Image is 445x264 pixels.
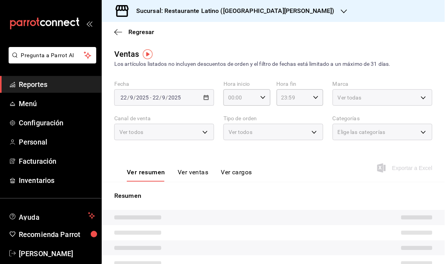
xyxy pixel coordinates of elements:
span: Personal [19,137,95,147]
label: Marca [333,81,432,87]
span: Regresar [128,28,154,36]
span: Recomienda Parrot [19,229,95,240]
label: Hora fin [277,81,324,87]
span: Menú [19,98,95,109]
span: / [133,94,136,101]
input: ---- [168,94,182,101]
input: -- [162,94,166,101]
img: Tooltip marker [143,49,153,59]
label: Canal de venta [114,116,214,121]
label: Hora inicio [223,81,270,87]
span: Ver todos [119,128,143,136]
a: Pregunta a Parrot AI [5,57,96,65]
button: Pregunta a Parrot AI [9,47,96,63]
div: Los artículos listados no incluyen descuentos de orden y el filtro de fechas está limitado a un m... [114,60,432,68]
button: open_drawer_menu [86,20,92,27]
label: Fecha [114,81,214,87]
button: Ver ventas [178,168,209,182]
span: Pregunta a Parrot AI [21,51,84,60]
span: - [150,94,151,101]
input: -- [120,94,127,101]
span: / [159,94,162,101]
button: Regresar [114,28,154,36]
span: Inventarios [19,175,95,186]
span: Reportes [19,79,95,90]
input: ---- [136,94,149,101]
div: navigation tabs [127,168,252,182]
label: Categorías [333,116,432,121]
span: Facturación [19,156,95,166]
h3: Sucursal: Restaurante Latino ([GEOGRAPHIC_DATA][PERSON_NAME]) [130,6,335,16]
span: Ayuda [19,211,85,221]
span: Ver todos [229,128,252,136]
span: Configuración [19,118,95,128]
button: Ver cargos [221,168,252,182]
label: Tipo de orden [223,116,323,121]
span: [PERSON_NAME] [19,248,95,259]
input: -- [152,94,159,101]
span: / [127,94,130,101]
span: Elige las categorías [338,128,386,136]
p: Resumen [114,191,432,201]
input: -- [130,94,133,101]
button: Ver resumen [127,168,165,182]
span: Ver todas [338,94,362,101]
span: / [166,94,168,101]
div: Ventas [114,48,139,60]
